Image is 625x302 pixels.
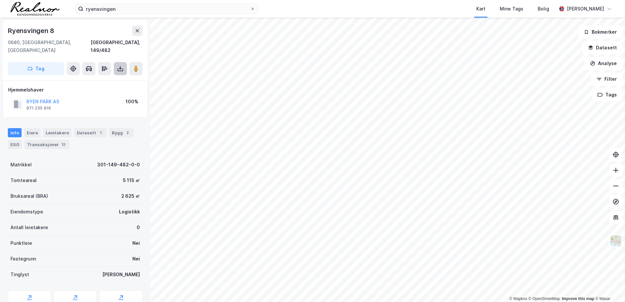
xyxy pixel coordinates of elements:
a: OpenStreetMap [529,296,560,301]
button: Analyse [584,57,622,70]
div: [PERSON_NAME] [567,5,604,13]
div: 0680, [GEOGRAPHIC_DATA], [GEOGRAPHIC_DATA] [8,39,91,54]
button: Datasett [583,41,622,54]
div: 971 230 916 [26,106,51,111]
div: Punktleie [10,239,32,247]
div: Antall leietakere [10,224,48,231]
a: Improve this map [562,296,594,301]
button: Tag [8,62,64,75]
div: Ryensvingen 8 [8,25,55,36]
div: Datasett [74,128,107,137]
button: Filter [591,73,622,86]
div: Logistikk [119,208,140,216]
input: Søk på adresse, matrikkel, gårdeiere, leietakere eller personer [83,4,250,14]
div: 2 [124,129,131,136]
div: 0 [137,224,140,231]
div: 12 [60,141,67,148]
div: Transaksjoner [25,140,69,149]
div: Nei [132,239,140,247]
div: Hjemmelshaver [8,86,142,94]
div: 301-149-482-0-0 [97,161,140,169]
div: 5 115 ㎡ [123,176,140,184]
div: Eiere [24,128,41,137]
div: [GEOGRAPHIC_DATA], 149/482 [91,39,143,54]
div: Tomteareal [10,176,37,184]
div: Matrikkel [10,161,32,169]
img: realnor-logo.934646d98de889bb5806.png [10,2,59,16]
iframe: Chat Widget [592,271,625,302]
div: Kontrollprogram for chat [592,271,625,302]
div: Eiendomstype [10,208,43,216]
div: Festegrunn [10,255,36,263]
div: Info [8,128,22,137]
div: Tinglyst [10,271,29,278]
div: Bolig [538,5,549,13]
div: Bygg [109,128,133,137]
div: [PERSON_NAME] [102,271,140,278]
a: Mapbox [509,296,527,301]
div: Leietakere [43,128,72,137]
div: Nei [132,255,140,263]
div: 1 [97,129,104,136]
div: Mine Tags [500,5,523,13]
button: Bokmerker [578,25,622,39]
div: Bruksareal (BRA) [10,192,48,200]
img: Z [610,235,622,247]
div: Kart [476,5,485,13]
button: Tags [592,88,622,101]
div: ESG [8,140,22,149]
div: 2 625 ㎡ [121,192,140,200]
div: 100% [126,98,138,106]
